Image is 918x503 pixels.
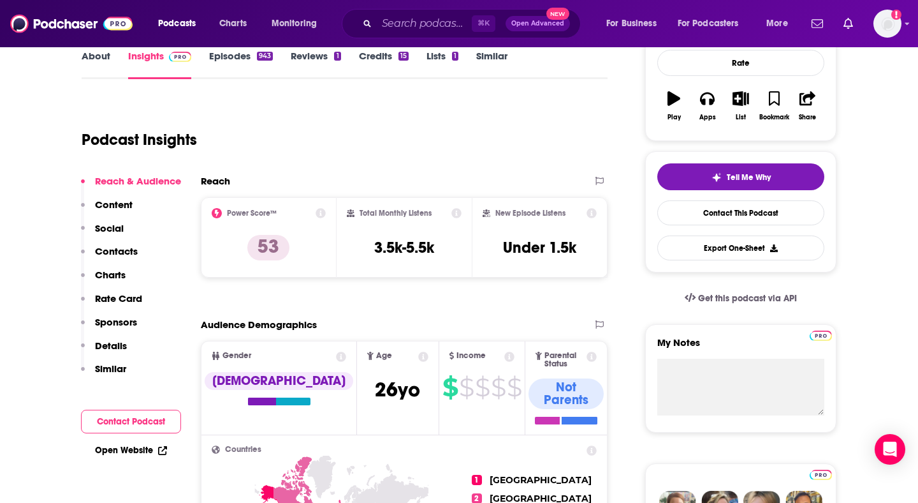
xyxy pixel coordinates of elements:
span: $ [507,377,521,398]
span: Get this podcast via API [698,293,797,304]
p: Rate Card [95,292,142,304]
img: Podchaser - Follow, Share and Rate Podcasts [10,11,133,36]
h3: Under 1.5k [503,238,576,257]
label: My Notes [657,336,824,359]
span: Podcasts [158,15,196,33]
span: Open Advanced [511,20,564,27]
button: open menu [149,13,212,34]
button: Reach & Audience [81,175,181,199]
span: 26 yo [375,377,420,402]
span: $ [459,377,474,398]
button: tell me why sparkleTell Me Why [657,163,824,190]
p: 53 [247,235,289,260]
span: Logged in as autumncomm [873,10,901,38]
span: Income [456,352,486,360]
span: $ [442,377,458,398]
h2: Reach [201,175,230,187]
span: Monitoring [272,15,317,33]
a: Pro website [810,468,832,480]
button: Details [81,340,127,363]
img: Podchaser Pro [169,52,191,62]
span: Age [376,352,392,360]
button: open menu [757,13,804,34]
span: 1 [472,475,482,485]
button: Similar [81,363,126,386]
h1: Podcast Insights [82,130,197,149]
a: Credits15 [359,50,409,79]
button: Share [791,83,824,129]
a: Get this podcast via API [674,283,807,314]
p: Details [95,340,127,352]
a: Contact This Podcast [657,200,824,225]
input: Search podcasts, credits, & more... [377,13,472,34]
button: Apps [690,83,724,129]
h2: Total Monthly Listens [360,209,432,218]
h2: New Episode Listens [495,209,565,218]
div: Open Intercom Messenger [875,434,905,465]
p: Contacts [95,245,138,257]
svg: Add a profile image [891,10,901,20]
a: Similar [476,50,507,79]
button: Export One-Sheet [657,236,824,260]
span: $ [475,377,490,398]
span: ⌘ K [472,15,495,32]
button: Play [657,83,690,129]
a: About [82,50,110,79]
div: Rate [657,50,824,76]
span: Countries [225,446,261,454]
button: Open AdvancedNew [506,16,570,31]
div: 943 [257,52,273,61]
img: Podchaser Pro [810,470,832,480]
button: Sponsors [81,316,137,340]
button: Contact Podcast [81,410,181,433]
button: Bookmark [757,83,790,129]
div: 1 [452,52,458,61]
p: Social [95,222,124,234]
div: Share [799,114,816,121]
button: open menu [597,13,673,34]
button: Charts [81,269,126,292]
div: 1 [334,52,340,61]
span: Charts [219,15,247,33]
p: Similar [95,363,126,375]
button: open menu [263,13,333,34]
div: Search podcasts, credits, & more... [354,9,593,38]
a: InsightsPodchaser Pro [128,50,191,79]
span: Gender [222,352,251,360]
span: For Podcasters [678,15,739,33]
button: List [724,83,757,129]
span: Parental Status [544,352,585,368]
span: $ [491,377,506,398]
span: [GEOGRAPHIC_DATA] [490,474,592,486]
div: Not Parents [528,379,604,409]
span: For Business [606,15,657,33]
button: Contacts [81,245,138,269]
a: Reviews1 [291,50,340,79]
p: Reach & Audience [95,175,181,187]
a: Lists1 [426,50,458,79]
div: Bookmark [759,114,789,121]
a: Show notifications dropdown [806,13,828,34]
img: User Profile [873,10,901,38]
div: [DEMOGRAPHIC_DATA] [205,372,353,390]
a: Pro website [810,329,832,341]
button: Social [81,222,124,246]
button: Show profile menu [873,10,901,38]
a: Charts [211,13,254,34]
div: Apps [699,114,716,121]
div: List [736,114,746,121]
button: open menu [669,13,757,34]
a: Show notifications dropdown [838,13,858,34]
a: Open Website [95,445,167,456]
h3: 3.5k-5.5k [374,238,434,257]
span: New [546,8,569,20]
img: tell me why sparkle [711,172,722,183]
button: Rate Card [81,292,142,316]
p: Charts [95,269,126,281]
h2: Power Score™ [227,209,277,218]
img: Podchaser Pro [810,331,832,341]
button: Content [81,199,133,222]
div: Play [667,114,681,121]
h2: Audience Demographics [201,319,317,331]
